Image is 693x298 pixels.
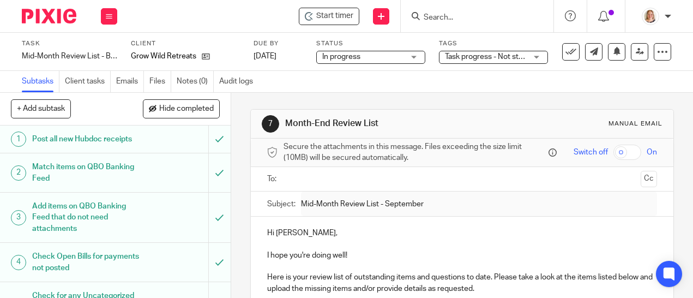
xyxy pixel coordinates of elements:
label: Status [316,39,425,48]
button: Hide completed [143,99,220,118]
span: Secure the attachments in this message. Files exceeding the size limit (10MB) will be secured aut... [284,141,546,164]
div: 3 [11,210,26,225]
img: Screenshot%202025-09-16%20114050.png [642,8,659,25]
span: On [647,147,657,158]
span: Hide completed [159,105,214,114]
label: To: [267,174,279,184]
span: [DATE] [254,52,276,60]
a: Notes (0) [177,71,214,92]
span: Task progress - Not started + 1 [445,53,549,61]
h1: Month-End Review List [285,118,485,129]
span: In progress [322,53,360,61]
a: Subtasks [22,71,59,92]
a: Client tasks [65,71,111,92]
p: Grow Wild Retreats [131,51,196,62]
label: Due by [254,39,303,48]
button: Cc [641,171,657,187]
input: Search [423,13,521,23]
h1: Post all new Hubdoc receipts [32,131,142,147]
div: 1 [11,132,26,147]
a: Files [149,71,171,92]
span: Switch off [574,147,608,158]
span: Start timer [316,10,353,22]
a: Emails [116,71,144,92]
label: Client [131,39,240,48]
div: 2 [11,165,26,181]
h1: Check Open Bills for payments not posted [32,248,142,276]
h1: Add items on QBO Banking Feed that do not need attachments [32,198,142,237]
label: Tags [439,39,548,48]
img: Pixie [22,9,76,23]
div: 4 [11,255,26,270]
p: Here is your review list of outstanding items and questions to date. Please take a look at the it... [267,272,657,294]
label: Task [22,39,117,48]
p: Hi [PERSON_NAME], [267,228,657,239]
a: Audit logs [219,71,258,92]
p: I hope you're doing well! [267,250,657,261]
div: Mid-Month Review List - Backup Bkpr - September [22,51,117,62]
div: 7 [262,115,279,133]
button: + Add subtask [11,99,71,118]
div: Grow Wild Retreats - Mid-Month Review List - Backup Bkpr - September [299,8,359,25]
div: Manual email [608,120,662,128]
h1: Match items on QBO Banking Feed [32,159,142,187]
label: Subject: [267,199,296,210]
